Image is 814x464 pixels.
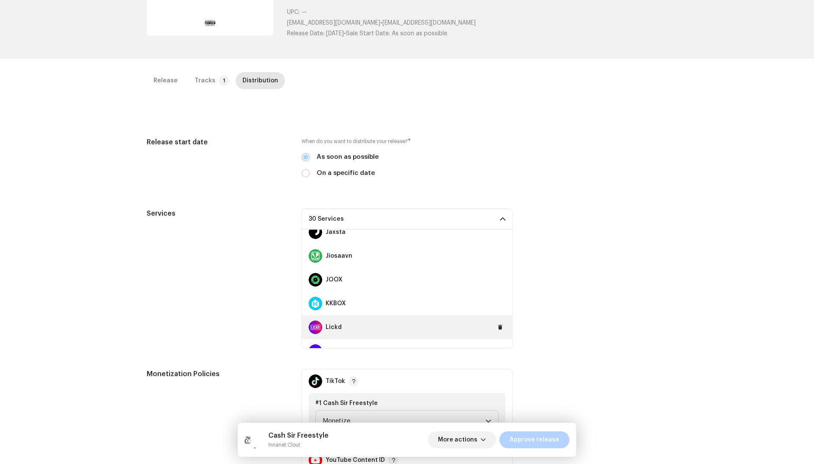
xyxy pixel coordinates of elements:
div: #1 Cash Sir Freestyle [315,400,499,407]
h5: Services [147,208,288,219]
strong: Lickd [326,324,342,331]
div: dropdown trigger [485,411,491,432]
label: On a specific date [317,169,375,178]
strong: Jiosaavn [326,253,352,259]
div: Tracks [195,72,215,89]
small: Cash Sir Freestyle [268,441,329,449]
span: Monetize [323,411,485,432]
p: • [287,19,667,28]
span: Approve release [510,431,559,448]
h5: Release start date [147,137,288,147]
p-accordion-header: 30 Services [301,208,513,230]
span: [DATE] [326,31,344,37]
span: More actions [438,431,477,448]
span: As soon as possible [392,31,447,37]
button: Approve release [499,431,569,448]
strong: Mixcloud [326,348,353,354]
p-badge: 1 [219,76,229,86]
h5: Cash Sir Freestyle [268,430,329,441]
strong: JOOX [326,276,343,283]
span: Sale Start Date: [346,31,390,37]
strong: YouTube Content ID [326,457,385,464]
strong: KKBOX [326,300,346,307]
span: Release Date: [287,31,324,37]
h5: Monetization Policies [147,369,288,379]
strong: Jaxsta [326,229,346,236]
small: When do you want to distribute your release? [301,137,408,146]
label: As soon as possible [317,152,379,162]
strong: TikTok [326,378,345,385]
img: c19ab803-84b1-4ac3-b983-37ea23072786 [245,430,265,450]
div: Distribution [243,72,278,89]
span: • [287,31,346,37]
div: Release [153,72,178,89]
button: More actions [428,431,496,448]
p-accordion-content: 30 Services [301,230,513,349]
